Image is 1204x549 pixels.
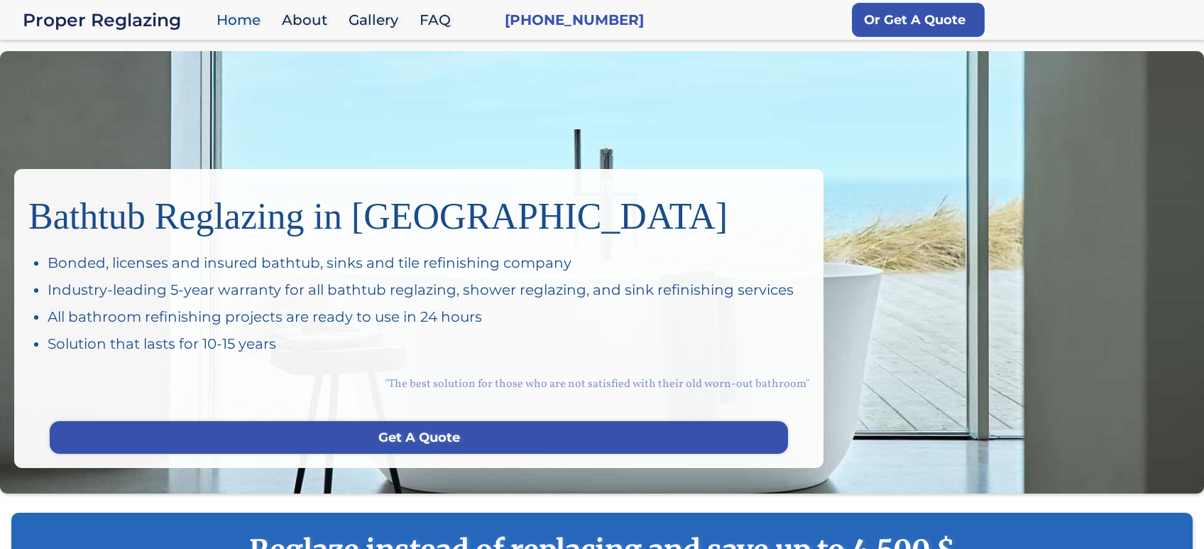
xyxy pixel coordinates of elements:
a: Home [209,5,275,36]
a: About [275,5,341,36]
a: Gallery [341,5,412,36]
div: All bathroom refinishing projects are ready to use in 24 hours [48,307,809,327]
h1: Bathtub Reglazing in [GEOGRAPHIC_DATA] [28,183,809,239]
div: Bonded, licenses and insured bathtub, sinks and tile refinishing company [48,253,809,273]
div: Industry-leading 5-year warranty for all bathtub reglazing, shower reglazing, and sink refinishin... [48,280,809,300]
a: home [23,10,209,30]
a: Or Get A Quote [852,3,985,37]
a: Get A Quote [50,421,788,454]
a: FAQ [412,5,465,36]
a: [PHONE_NUMBER] [505,10,644,30]
div: Solution that lasts for 10-15 years [48,334,809,354]
div: "The best solution for those who are not satisfied with their old worn-out bathroom" [28,361,809,407]
div: Proper Reglazing [23,10,209,30]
